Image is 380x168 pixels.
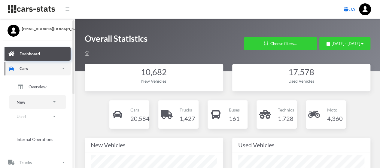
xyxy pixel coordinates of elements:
a: Cars [5,62,71,75]
p: Cars [20,65,28,72]
div: Used Vehicles [238,78,365,84]
h4: 20,584 [130,114,150,123]
img: navbar brand [8,5,56,14]
p: Used [17,113,26,120]
a: Internal Operations [9,133,66,145]
h4: 161 [229,114,239,123]
span: Overview [29,84,47,90]
span: [DATE] - [DATE] [332,41,360,46]
p: Cars [130,106,150,114]
div: 10,682 [91,66,217,78]
img: ... [359,3,371,15]
button: Choose filters... [244,37,317,50]
a: UA [341,3,358,15]
a: New [9,95,66,109]
div: New Vehicles [91,78,217,84]
span: [EMAIL_ADDRESS][DOMAIN_NAME] [22,26,68,32]
h4: 4,360 [327,114,342,123]
a: Dashboard [5,47,71,61]
p: Trucks [180,106,195,114]
h4: 1,728 [278,114,294,123]
span: Internal Operations [17,136,53,142]
div: New Vehicles [91,140,217,150]
p: Trucks [20,159,32,166]
div: 17,578 [238,66,365,78]
button: [DATE] - [DATE] [319,37,370,50]
a: [EMAIL_ADDRESS][DOMAIN_NAME] [8,25,68,32]
h1: Overall Statistics [85,33,147,47]
h4: 1,427 [180,114,195,123]
a: Used [9,110,66,123]
p: Buses [229,106,239,114]
p: Dashboard [20,50,40,57]
div: Used Vehicles [238,140,365,150]
p: Moto [327,106,342,114]
p: Technics [278,106,294,114]
p: New [17,98,25,106]
a: Overview [9,79,66,94]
